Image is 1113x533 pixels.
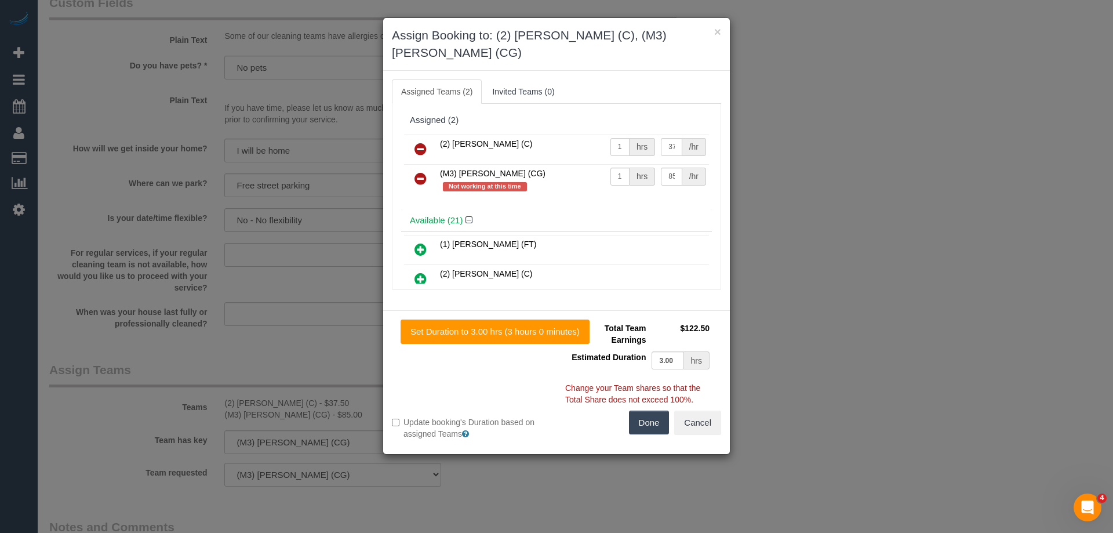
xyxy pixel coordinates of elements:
iframe: Intercom live chat [1074,494,1101,521]
label: Update booking's Duration based on assigned Teams [392,416,548,440]
div: Assigned (2) [410,115,703,125]
h3: Assign Booking to: (2) [PERSON_NAME] (C), (M3) [PERSON_NAME] (CG) [392,27,721,61]
div: hrs [684,351,710,369]
td: $122.50 [649,320,712,349]
button: × [714,26,721,38]
a: Invited Teams (0) [483,79,563,104]
h4: Available (21) [410,216,703,226]
button: Set Duration to 3.00 hrs (3 hours 0 minutes) [401,320,590,344]
a: Assigned Teams (2) [392,79,482,104]
input: Update booking's Duration based on assigned Teams [392,419,399,426]
span: Not working at this time [443,182,527,191]
span: 4 [1097,494,1107,503]
span: (1) [PERSON_NAME] (FT) [440,240,536,249]
span: Estimated Duration [572,353,646,362]
span: (M3) [PERSON_NAME] (CG) [440,169,545,178]
div: hrs [630,168,655,186]
div: /hr [682,138,706,156]
button: Done [629,411,670,435]
span: (2) [PERSON_NAME] (C) [440,139,532,148]
button: Cancel [674,411,721,435]
div: hrs [630,138,655,156]
td: Total Team Earnings [565,320,649,349]
span: (2) [PERSON_NAME] (C) [440,269,532,278]
div: /hr [682,168,706,186]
